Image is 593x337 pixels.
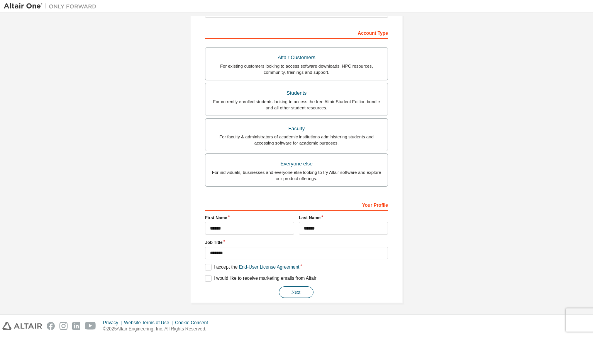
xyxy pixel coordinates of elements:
img: altair_logo.svg [2,322,42,330]
div: Faculty [210,123,383,134]
button: Next [279,286,313,298]
img: Altair One [4,2,100,10]
div: Everyone else [210,158,383,169]
div: For individuals, businesses and everyone else looking to try Altair software and explore our prod... [210,169,383,182]
img: linkedin.svg [72,322,80,330]
a: End-User License Agreement [239,264,300,270]
label: Last Name [299,214,388,221]
label: Job Title [205,239,388,245]
div: Students [210,88,383,99]
div: Account Type [205,26,388,39]
div: Your Profile [205,198,388,211]
label: I would like to receive marketing emails from Altair [205,275,316,282]
p: © 2025 Altair Engineering, Inc. All Rights Reserved. [103,326,213,332]
img: youtube.svg [85,322,96,330]
div: Altair Customers [210,52,383,63]
div: For currently enrolled students looking to access the free Altair Student Edition bundle and all ... [210,99,383,111]
label: First Name [205,214,294,221]
div: Website Terms of Use [124,320,175,326]
img: instagram.svg [59,322,68,330]
label: I accept the [205,264,299,271]
div: Cookie Consent [175,320,212,326]
div: For existing customers looking to access software downloads, HPC resources, community, trainings ... [210,63,383,75]
div: For faculty & administrators of academic institutions administering students and accessing softwa... [210,134,383,146]
div: Privacy [103,320,124,326]
img: facebook.svg [47,322,55,330]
